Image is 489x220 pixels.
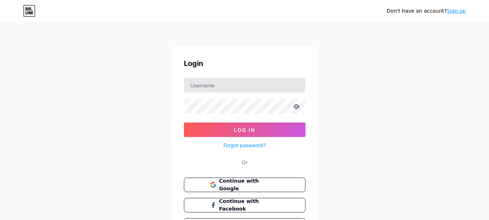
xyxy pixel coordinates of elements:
button: Log In [184,123,305,137]
button: Continue with Facebook [184,198,305,212]
div: Don't have an account? [387,7,466,15]
div: Or [242,158,248,166]
input: Username [184,78,305,92]
span: Continue with Facebook [219,198,279,213]
button: Continue with Google [184,178,305,192]
a: Forgot password? [223,141,266,149]
div: Login [184,58,305,69]
a: Sign up [447,8,466,14]
span: Continue with Google [219,177,279,192]
span: Log In [234,127,255,133]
